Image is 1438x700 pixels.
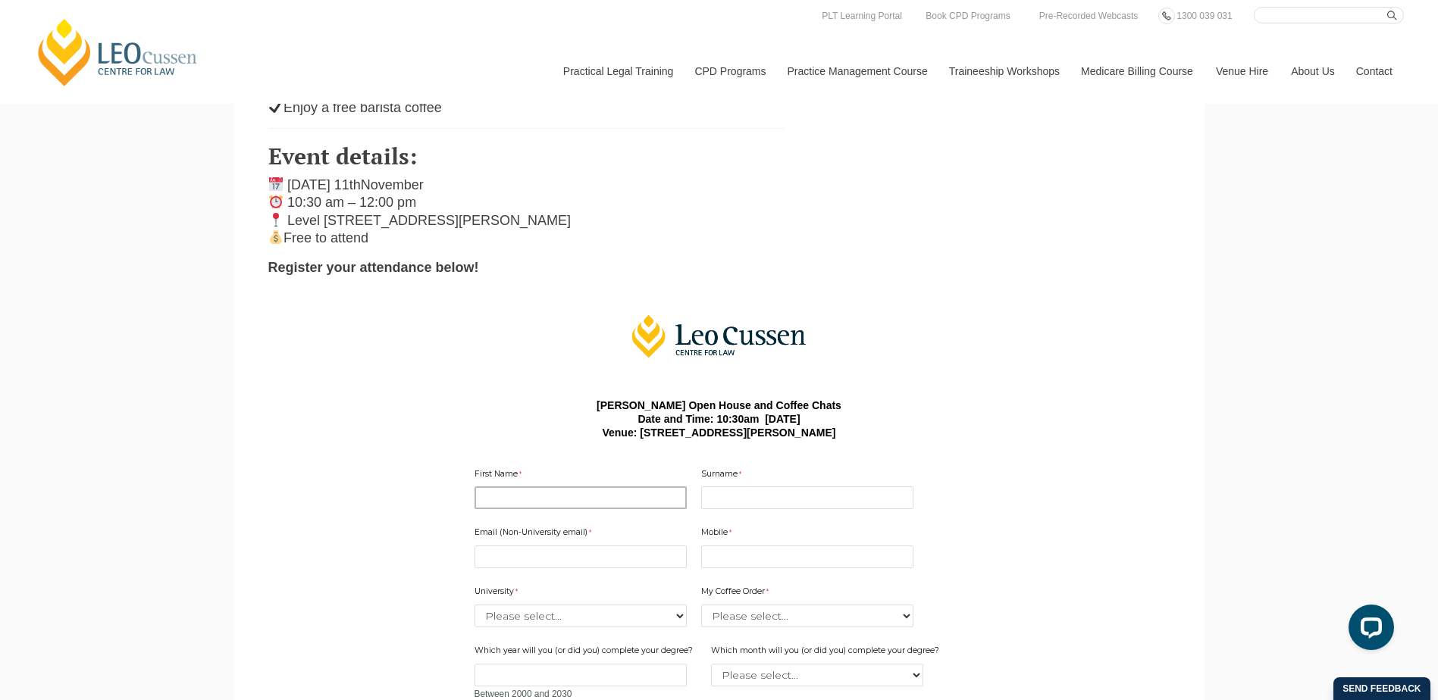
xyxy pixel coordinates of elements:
[938,39,1070,104] a: Traineeship Workshops
[475,689,572,699] span: Between 2000 and 2030
[269,195,283,208] img: ⏰
[1345,39,1404,104] a: Contact
[475,605,687,627] select: University
[602,427,835,439] b: Venue: [STREET_ADDRESS][PERSON_NAME]
[776,39,938,104] a: Practice Management Course
[287,195,416,210] span: 10:30 am – 12:00 pm
[268,177,785,248] p: Free to attend
[683,39,775,104] a: CPD Programs
[269,230,283,244] img: 💰
[1173,8,1236,24] a: 1300 039 031
[701,527,735,542] label: Mobile
[268,144,785,169] h3: Event details:
[475,664,687,686] input: Which year will you (or did you) complete your degree?
[701,545,913,568] input: Mobile
[287,213,571,228] span: Level [STREET_ADDRESS][PERSON_NAME]
[1336,598,1400,662] iframe: LiveChat chat widget
[1070,39,1205,104] a: Medicare Billing Course
[361,177,424,192] span: November
[701,486,913,509] input: Surname
[475,545,687,568] input: Email (Non-University email)
[818,8,906,24] a: PLT Learning Portal
[711,645,943,660] label: Which month will you (or did you) complete your degree?
[475,645,697,660] label: Which year will you (or did you) complete your degree?
[711,664,923,686] select: Which month will you (or did you) complete your degree?
[1205,39,1280,104] a: Venue Hire
[701,468,745,483] label: Surname
[34,17,202,88] a: [PERSON_NAME] Centre for Law
[269,213,283,227] img: 📍
[475,486,687,509] input: First Name
[475,468,525,483] label: First Name
[701,605,913,627] select: My Coffee Order
[1176,11,1232,21] span: 1300 039 031
[268,260,479,275] strong: Register your attendance below!
[269,99,283,113] img: ✔️
[1035,8,1142,24] a: Pre-Recorded Webcasts
[349,177,361,192] span: th
[552,39,684,104] a: Practical Legal Training
[287,177,349,192] span: [DATE] 11
[475,586,522,601] label: University
[475,527,595,542] label: Email (Non-University email)
[638,413,800,425] b: Date and Time: 10:30am [DATE]
[922,8,1013,24] a: Book CPD Programs
[701,586,772,601] label: My Coffee Order
[269,177,283,191] img: 📅
[597,399,841,411] b: [PERSON_NAME] Open House and Coffee Chats
[1280,39,1345,104] a: About Us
